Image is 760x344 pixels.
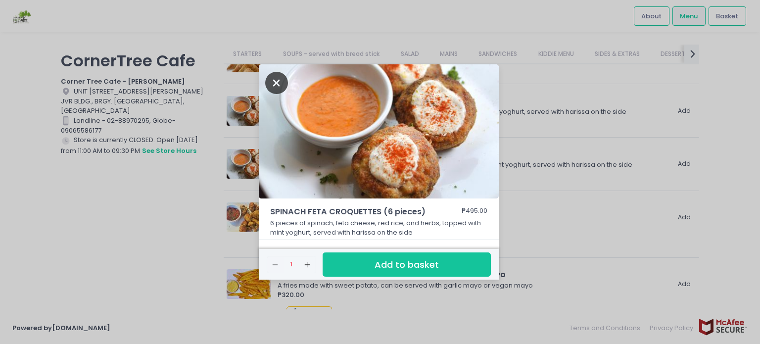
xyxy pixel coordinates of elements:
p: 6 pieces of spinach, feta cheese, red rice, and herbs, topped with mint yoghurt, served with hari... [270,218,488,238]
button: Close [265,77,288,87]
button: Add to basket [323,252,491,277]
span: SPINACH FETA CROQUETTES (6 pieces) [270,206,433,218]
div: ₱495.00 [462,206,487,218]
img: SPINACH FETA CROQUETTES (6 pieces) [259,64,499,199]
